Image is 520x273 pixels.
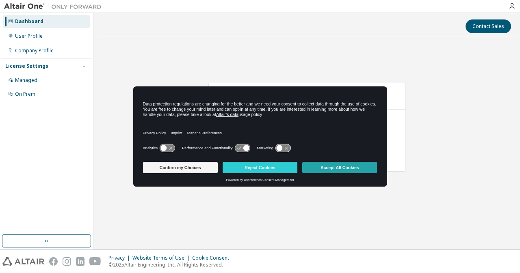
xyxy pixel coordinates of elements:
p: © 2025 Altair Engineering, Inc. All Rights Reserved. [108,261,234,268]
img: youtube.svg [89,257,101,266]
div: Privacy [108,255,132,261]
div: On Prem [15,91,35,97]
div: User Profile [15,33,43,39]
img: linkedin.svg [76,257,84,266]
div: Dashboard [15,18,43,25]
img: facebook.svg [49,257,58,266]
div: License Settings [5,63,48,69]
div: Company Profile [15,47,54,54]
img: instagram.svg [63,257,71,266]
img: altair_logo.svg [2,257,44,266]
img: Altair One [4,2,106,11]
div: Website Terms of Use [132,255,192,261]
div: Cookie Consent [192,255,234,261]
div: Managed [15,77,37,84]
button: Contact Sales [466,19,511,33]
